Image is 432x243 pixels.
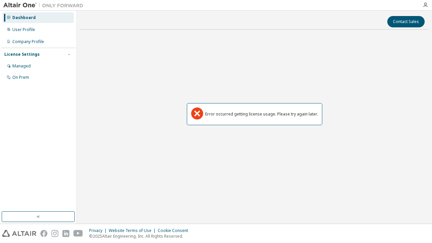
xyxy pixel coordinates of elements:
div: User Profile [12,27,35,32]
img: Altair One [3,2,87,9]
p: © 2025 Altair Engineering, Inc. All Rights Reserved. [89,233,192,239]
img: linkedin.svg [62,230,69,237]
img: altair_logo.svg [2,230,36,237]
div: Privacy [89,228,109,233]
img: youtube.svg [73,230,83,237]
div: Cookie Consent [158,228,192,233]
button: Contact Sales [387,16,425,27]
div: Managed [12,63,31,69]
div: On Prem [12,75,29,80]
img: instagram.svg [51,230,58,237]
div: Error occurred getting license usage. Please try again later. [205,111,318,117]
div: Dashboard [12,15,36,20]
img: facebook.svg [40,230,47,237]
div: Company Profile [12,39,44,44]
div: License Settings [4,52,40,57]
div: Website Terms of Use [109,228,158,233]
